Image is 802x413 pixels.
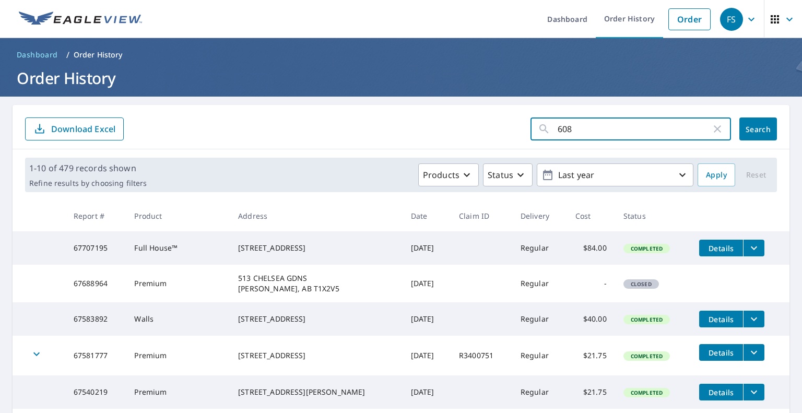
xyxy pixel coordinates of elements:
td: [DATE] [403,302,451,336]
th: Address [230,200,403,231]
td: $21.75 [567,336,615,375]
button: filesDropdownBtn-67540219 [743,384,764,400]
span: Completed [624,245,669,252]
span: Closed [624,280,658,288]
button: filesDropdownBtn-67581777 [743,344,764,361]
td: 67707195 [65,231,126,265]
div: FS [720,8,743,31]
th: Cost [567,200,615,231]
span: Completed [624,389,669,396]
div: [STREET_ADDRESS] [238,314,394,324]
td: [DATE] [403,336,451,375]
td: [DATE] [403,265,451,302]
button: detailsBtn-67581777 [699,344,743,361]
p: Download Excel [51,123,115,135]
p: Refine results by choosing filters [29,179,147,188]
a: Order [668,8,711,30]
td: Regular [512,375,567,409]
span: Completed [624,316,669,323]
button: Products [418,163,479,186]
td: R3400751 [451,336,512,375]
td: Walls [126,302,230,336]
nav: breadcrumb [13,46,789,63]
td: Regular [512,336,567,375]
td: Premium [126,265,230,302]
td: Premium [126,336,230,375]
button: filesDropdownBtn-67583892 [743,311,764,327]
span: Details [705,314,737,324]
td: - [567,265,615,302]
span: Search [748,124,769,134]
td: 67581777 [65,336,126,375]
th: Date [403,200,451,231]
th: Product [126,200,230,231]
td: 67583892 [65,302,126,336]
button: detailsBtn-67583892 [699,311,743,327]
th: Report # [65,200,126,231]
p: Last year [554,166,676,184]
td: [DATE] [403,231,451,265]
td: $21.75 [567,375,615,409]
button: filesDropdownBtn-67707195 [743,240,764,256]
div: [STREET_ADDRESS] [238,350,394,361]
td: Premium [126,375,230,409]
span: Details [705,243,737,253]
h1: Order History [13,67,789,89]
input: Address, Report #, Claim ID, etc. [558,114,711,144]
td: $84.00 [567,231,615,265]
td: 67540219 [65,375,126,409]
span: Details [705,387,737,397]
td: Full House™ [126,231,230,265]
span: Completed [624,352,669,360]
td: 67688964 [65,265,126,302]
button: Search [739,117,777,140]
td: [DATE] [403,375,451,409]
p: 1-10 of 479 records shown [29,162,147,174]
a: Dashboard [13,46,62,63]
img: EV Logo [19,11,142,27]
p: Status [488,169,513,181]
div: [STREET_ADDRESS][PERSON_NAME] [238,387,394,397]
button: detailsBtn-67707195 [699,240,743,256]
span: Apply [706,169,727,182]
button: Last year [537,163,693,186]
p: Order History [74,50,123,60]
td: Regular [512,231,567,265]
td: $40.00 [567,302,615,336]
th: Status [615,200,691,231]
button: Status [483,163,533,186]
div: [STREET_ADDRESS] [238,243,394,253]
button: Download Excel [25,117,124,140]
div: 513 CHELSEA GDNS [PERSON_NAME], AB T1X2V5 [238,273,394,294]
p: Products [423,169,459,181]
span: Details [705,348,737,358]
span: Dashboard [17,50,58,60]
li: / [66,49,69,61]
td: Regular [512,302,567,336]
th: Claim ID [451,200,512,231]
button: detailsBtn-67540219 [699,384,743,400]
th: Delivery [512,200,567,231]
button: Apply [698,163,735,186]
td: Regular [512,265,567,302]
